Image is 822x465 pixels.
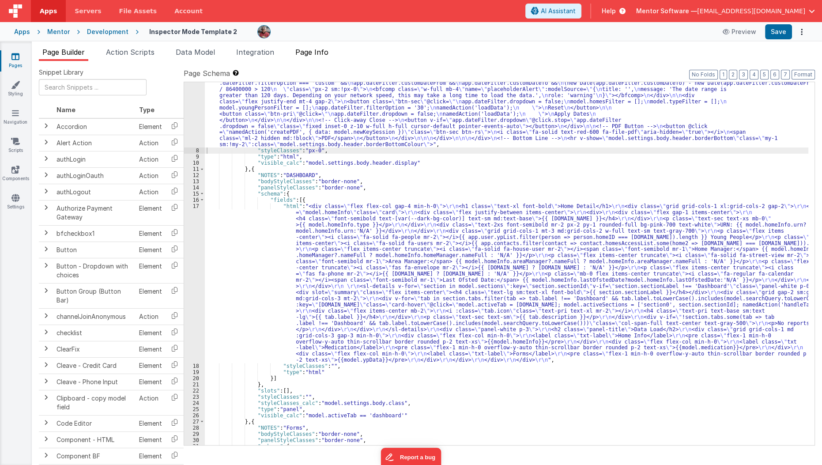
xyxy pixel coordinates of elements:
[184,419,205,425] div: 27
[295,48,328,57] span: Page Info
[136,390,166,415] td: Action
[770,70,779,79] button: 6
[184,431,205,437] div: 29
[53,242,136,258] td: Button
[39,68,83,77] span: Snippet Library
[42,48,85,57] span: Page Builder
[184,388,205,394] div: 22
[53,167,136,184] td: authLoginOauth
[184,425,205,431] div: 28
[184,443,205,450] div: 31
[525,4,581,19] button: AI Assistant
[53,258,136,283] td: Button - Dropdown with choices
[184,394,205,400] div: 23
[184,191,205,197] div: 15
[184,203,205,363] div: 17
[184,437,205,443] div: 30
[53,415,136,431] td: Code Editor
[184,406,205,412] div: 25
[136,283,166,308] td: Element
[136,184,166,200] td: Action
[760,70,769,79] button: 5
[717,25,762,39] button: Preview
[136,308,166,325] td: Action
[149,28,237,35] h4: Inspector Mode Template 2
[136,151,166,167] td: Action
[136,415,166,431] td: Element
[53,374,136,390] td: Cleave - Phone Input
[184,369,205,375] div: 19
[136,448,166,464] td: Element
[184,166,205,172] div: 11
[184,375,205,382] div: 20
[697,7,805,15] span: [EMAIL_ADDRESS][DOMAIN_NAME]
[720,70,727,79] button: 1
[136,357,166,374] td: Element
[136,325,166,341] td: Element
[53,448,136,464] td: Component BF
[765,24,792,39] button: Save
[53,308,136,325] td: channelJoinAnonymous
[136,225,166,242] td: Element
[184,178,205,185] div: 13
[87,27,128,36] div: Development
[796,26,808,38] button: Options
[136,341,166,357] td: Element
[53,283,136,308] td: Button Group (Button Bar)
[40,7,57,15] span: Apps
[184,185,205,191] div: 14
[39,79,147,95] input: Search Snippets ...
[184,147,205,154] div: 8
[184,154,205,160] div: 9
[184,68,230,79] span: Page Schema
[136,167,166,184] td: Action
[136,258,166,283] td: Element
[57,106,75,113] span: Name
[258,26,270,38] img: eba322066dbaa00baf42793ca2fab581
[47,27,70,36] div: Mentor
[53,118,136,135] td: Accordion
[541,7,576,15] span: AI Assistant
[75,7,101,15] span: Servers
[136,242,166,258] td: Element
[636,7,815,15] button: Mentor Software — [EMAIL_ADDRESS][DOMAIN_NAME]
[781,70,790,79] button: 7
[184,172,205,178] div: 12
[729,70,737,79] button: 2
[750,70,758,79] button: 4
[136,374,166,390] td: Element
[53,225,136,242] td: bfcheckbox1
[53,341,136,357] td: ClearFix
[119,7,157,15] span: File Assets
[53,200,136,225] td: Authorize Payment Gateway
[53,357,136,374] td: Cleave - Credit Card
[136,118,166,135] td: Element
[636,7,697,15] span: Mentor Software —
[792,70,815,79] button: Format
[53,390,136,415] td: Clipboard - copy model field
[184,400,205,406] div: 24
[106,48,155,57] span: Action Scripts
[184,363,205,369] div: 18
[53,151,136,167] td: authLogin
[602,7,616,15] span: Help
[53,325,136,341] td: checklist
[739,70,748,79] button: 3
[236,48,274,57] span: Integration
[689,70,718,79] button: No Folds
[139,106,155,113] span: Type
[53,184,136,200] td: authLogout
[53,135,136,151] td: Alert Action
[53,431,136,448] td: Component - HTML
[176,48,215,57] span: Data Model
[136,135,166,151] td: Action
[184,197,205,203] div: 16
[136,200,166,225] td: Element
[136,431,166,448] td: Element
[184,382,205,388] div: 21
[184,412,205,419] div: 26
[184,160,205,166] div: 10
[14,27,30,36] div: Apps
